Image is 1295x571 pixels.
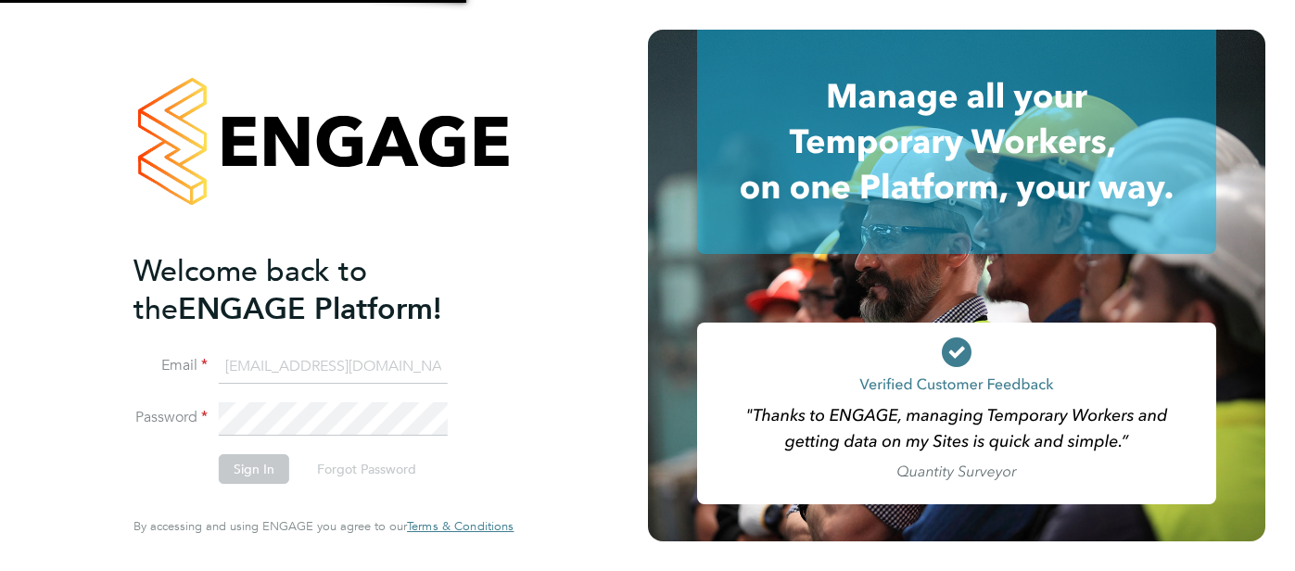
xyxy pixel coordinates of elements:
[133,518,514,534] span: By accessing and using ENGAGE you agree to our
[133,253,367,327] span: Welcome back to the
[219,350,448,384] input: Enter your work email...
[133,356,208,375] label: Email
[407,519,514,534] a: Terms & Conditions
[133,408,208,427] label: Password
[219,454,289,484] button: Sign In
[407,518,514,534] span: Terms & Conditions
[302,454,431,484] button: Forgot Password
[133,252,495,328] h2: ENGAGE Platform!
